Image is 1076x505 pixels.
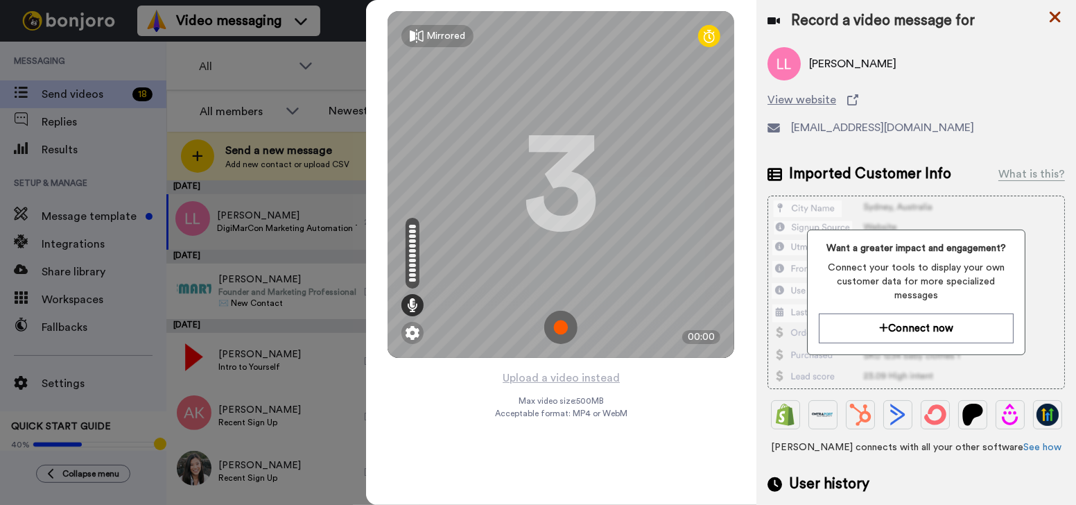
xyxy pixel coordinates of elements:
button: Connect now [819,314,1014,343]
div: What is this? [998,166,1065,182]
img: ConvertKit [924,404,946,426]
span: Want a greater impact and engagement? [819,241,1014,255]
span: [EMAIL_ADDRESS][DOMAIN_NAME] [791,119,974,136]
div: 3 [523,132,599,237]
span: Max video size: 500 MB [518,395,604,406]
img: Hubspot [849,404,871,426]
img: ActiveCampaign [887,404,909,426]
img: Shopify [774,404,797,426]
img: Drip [999,404,1021,426]
span: Imported Customer Info [789,164,951,185]
img: Patreon [962,404,984,426]
span: View website [767,92,836,108]
span: Connect your tools to display your own customer data for more specialized messages [819,261,1014,302]
img: ic_record_start.svg [544,311,578,344]
div: 00:00 [682,330,720,344]
img: ic_gear.svg [406,326,419,340]
a: See how [1024,443,1062,452]
span: Acceptable format: MP4 or WebM [495,408,627,419]
span: User history [789,474,869,495]
button: Upload a video instead [498,369,624,387]
img: GoHighLevel [1036,404,1059,426]
a: View website [767,92,1065,108]
img: Ontraport [812,404,834,426]
span: [PERSON_NAME] connects with all your other software [767,440,1065,454]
